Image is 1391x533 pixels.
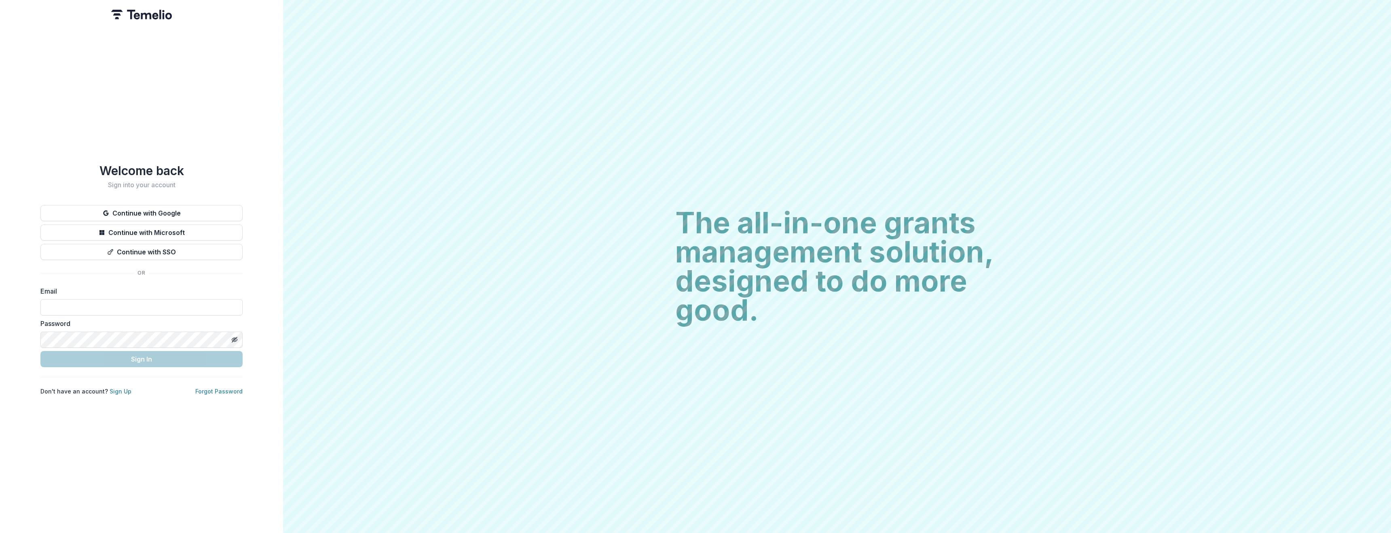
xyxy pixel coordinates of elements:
[40,387,131,396] p: Don't have an account?
[40,319,238,328] label: Password
[40,181,243,189] h2: Sign into your account
[110,388,131,395] a: Sign Up
[111,10,172,19] img: Temelio
[40,351,243,367] button: Sign In
[40,286,238,296] label: Email
[40,224,243,241] button: Continue with Microsoft
[228,333,241,346] button: Toggle password visibility
[40,163,243,178] h1: Welcome back
[40,244,243,260] button: Continue with SSO
[40,205,243,221] button: Continue with Google
[195,388,243,395] a: Forgot Password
